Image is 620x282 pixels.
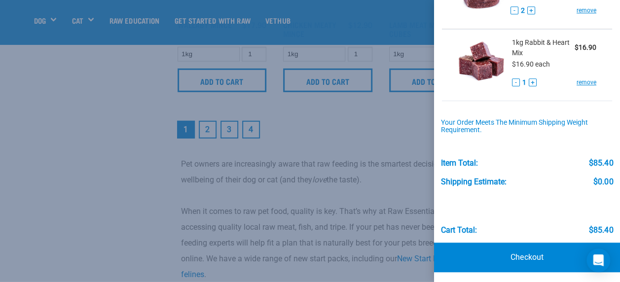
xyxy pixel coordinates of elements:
div: $85.40 [589,226,613,235]
div: $85.40 [589,159,613,168]
span: $16.90 each [512,60,550,68]
span: 2 [521,5,525,16]
strong: $16.90 [575,43,596,51]
img: Rabbit & Heart Mix [458,37,505,88]
button: - [511,6,518,14]
span: 1kg Rabbit & Heart Mix [512,37,575,58]
div: Your order meets the minimum shipping weight requirement. [441,119,614,135]
button: + [527,6,535,14]
a: remove [577,6,596,15]
button: - [512,78,520,86]
a: remove [577,78,596,87]
div: $0.00 [593,177,613,186]
div: Cart total: [441,226,477,235]
div: Open Intercom Messenger [586,248,610,272]
button: + [529,78,537,86]
div: Shipping Estimate: [441,177,507,186]
a: Checkout [434,243,620,272]
span: 1 [522,77,526,88]
div: Item Total: [441,159,478,168]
